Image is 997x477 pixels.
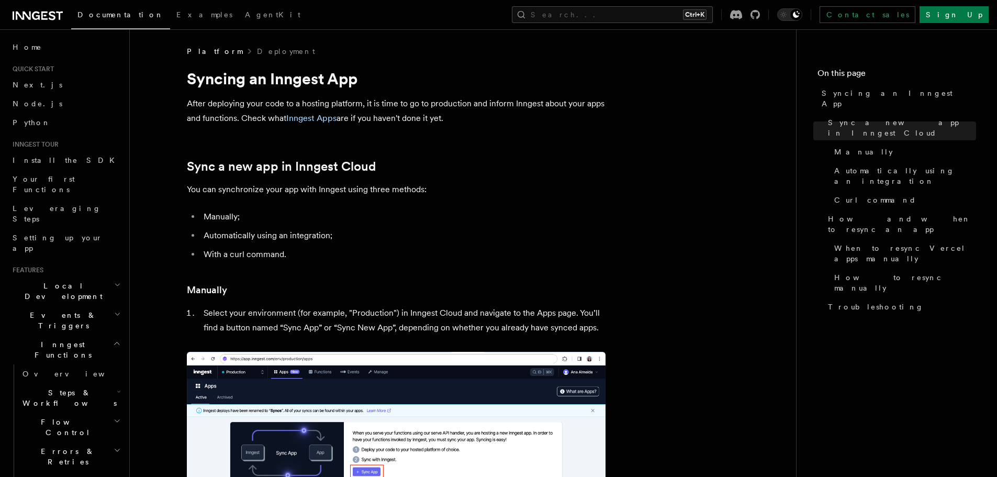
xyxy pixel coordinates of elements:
[187,96,606,126] p: After deploying your code to a hosting platform, it is time to go to production and inform Innges...
[77,10,164,19] span: Documentation
[176,10,232,19] span: Examples
[8,266,43,274] span: Features
[824,209,976,239] a: How and when to resync an app
[834,243,976,264] span: When to resync Vercel apps manually
[187,283,227,297] a: Manually
[8,310,114,331] span: Events & Triggers
[830,191,976,209] a: Curl command
[200,228,606,243] li: Automatically using an integration;
[18,387,117,408] span: Steps & Workflows
[239,3,307,28] a: AgentKit
[18,442,123,471] button: Errors & Retries
[71,3,170,29] a: Documentation
[13,204,101,223] span: Leveraging Steps
[830,142,976,161] a: Manually
[170,3,239,28] a: Examples
[187,69,606,88] h1: Syncing an Inngest App
[13,118,51,127] span: Python
[920,6,989,23] a: Sign Up
[8,335,123,364] button: Inngest Functions
[18,446,114,467] span: Errors & Retries
[8,65,54,73] span: Quick start
[13,42,42,52] span: Home
[8,94,123,113] a: Node.js
[824,297,976,316] a: Troubleshooting
[8,151,123,170] a: Install the SDK
[817,84,976,113] a: Syncing an Inngest App
[13,156,121,164] span: Install the SDK
[245,10,300,19] span: AgentKit
[13,99,62,108] span: Node.js
[13,81,62,89] span: Next.js
[18,413,123,442] button: Flow Control
[8,281,114,302] span: Local Development
[257,46,315,57] a: Deployment
[286,113,337,123] a: Inngest Apps
[187,46,242,57] span: Platform
[834,195,916,205] span: Curl command
[820,6,915,23] a: Contact sales
[822,88,976,109] span: Syncing an Inngest App
[828,214,976,235] span: How and when to resync an app
[777,8,802,21] button: Toggle dark mode
[13,234,103,252] span: Setting up your app
[828,302,924,312] span: Troubleshooting
[8,113,123,132] a: Python
[187,182,606,197] p: You can synchronize your app with Inngest using three methods:
[8,75,123,94] a: Next.js
[834,147,893,157] span: Manually
[8,38,123,57] a: Home
[817,67,976,84] h4: On this page
[830,239,976,268] a: When to resync Vercel apps manually
[18,417,114,438] span: Flow Control
[834,272,976,293] span: How to resync manually
[18,383,123,413] button: Steps & Workflows
[8,228,123,258] a: Setting up your app
[187,159,376,174] a: Sync a new app in Inngest Cloud
[200,247,606,262] li: With a curl command.
[200,306,606,335] li: Select your environment (for example, "Production") in Inngest Cloud and navigate to the Apps pag...
[830,268,976,297] a: How to resync manually
[8,276,123,306] button: Local Development
[8,170,123,199] a: Your first Functions
[834,165,976,186] span: Automatically using an integration
[23,370,130,378] span: Overview
[18,364,123,383] a: Overview
[828,117,976,138] span: Sync a new app in Inngest Cloud
[8,199,123,228] a: Leveraging Steps
[512,6,713,23] button: Search...Ctrl+K
[8,306,123,335] button: Events & Triggers
[830,161,976,191] a: Automatically using an integration
[683,9,707,20] kbd: Ctrl+K
[8,140,59,149] span: Inngest tour
[824,113,976,142] a: Sync a new app in Inngest Cloud
[13,175,75,194] span: Your first Functions
[8,339,113,360] span: Inngest Functions
[200,209,606,224] li: Manually;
